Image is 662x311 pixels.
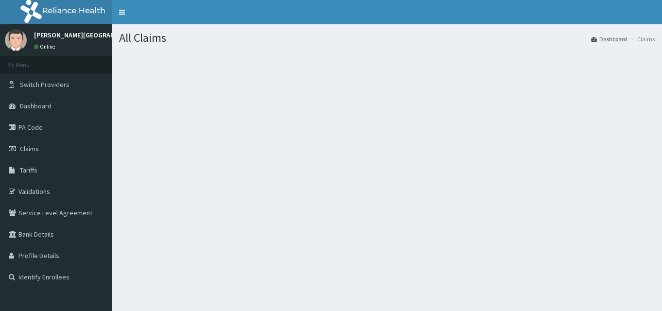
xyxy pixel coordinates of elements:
[119,32,655,44] h1: All Claims
[20,80,70,89] span: Switch Providers
[591,35,627,43] a: Dashboard
[20,102,52,110] span: Dashboard
[34,43,57,50] a: Online
[20,144,39,153] span: Claims
[628,35,655,43] li: Claims
[34,32,146,38] p: [PERSON_NAME][GEOGRAPHIC_DATA]
[5,29,27,51] img: User Image
[20,166,37,174] span: Tariffs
